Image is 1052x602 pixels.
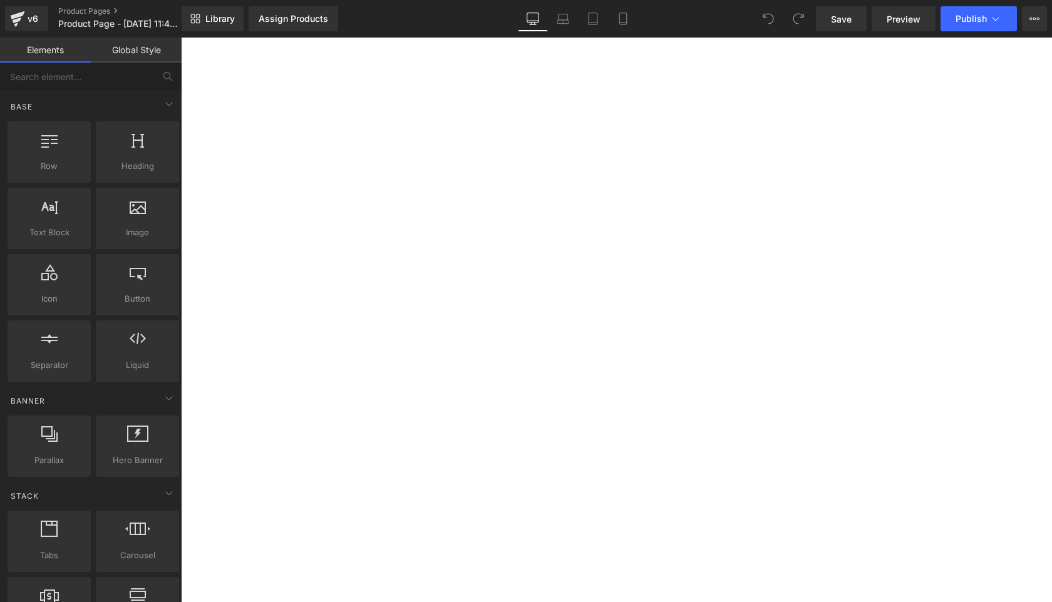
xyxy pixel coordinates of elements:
a: Product Pages [58,6,202,16]
span: Tabs [11,549,87,562]
span: Base [9,101,34,113]
a: v6 [5,6,48,31]
span: Image [100,226,175,239]
span: Carousel [100,549,175,562]
a: Global Style [91,38,182,63]
span: Library [205,13,235,24]
span: Preview [887,13,920,26]
span: Row [11,160,87,173]
span: Separator [11,359,87,372]
span: Liquid [100,359,175,372]
a: Preview [872,6,936,31]
span: Button [100,292,175,305]
div: v6 [25,11,41,27]
button: Publish [941,6,1017,31]
span: Product Page - [DATE] 11:43:54 [58,19,178,29]
span: Heading [100,160,175,173]
div: Assign Products [259,14,328,24]
a: New Library [182,6,244,31]
a: Laptop [548,6,578,31]
button: Redo [786,6,811,31]
span: Save [831,13,852,26]
span: Banner [9,395,46,407]
a: Desktop [518,6,548,31]
button: More [1022,6,1047,31]
span: Hero Banner [100,454,175,467]
span: Publish [956,14,987,24]
span: Icon [11,292,87,305]
a: Tablet [578,6,608,31]
a: Mobile [608,6,638,31]
span: Stack [9,490,40,502]
span: Parallax [11,454,87,467]
button: Undo [756,6,781,31]
span: Text Block [11,226,87,239]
